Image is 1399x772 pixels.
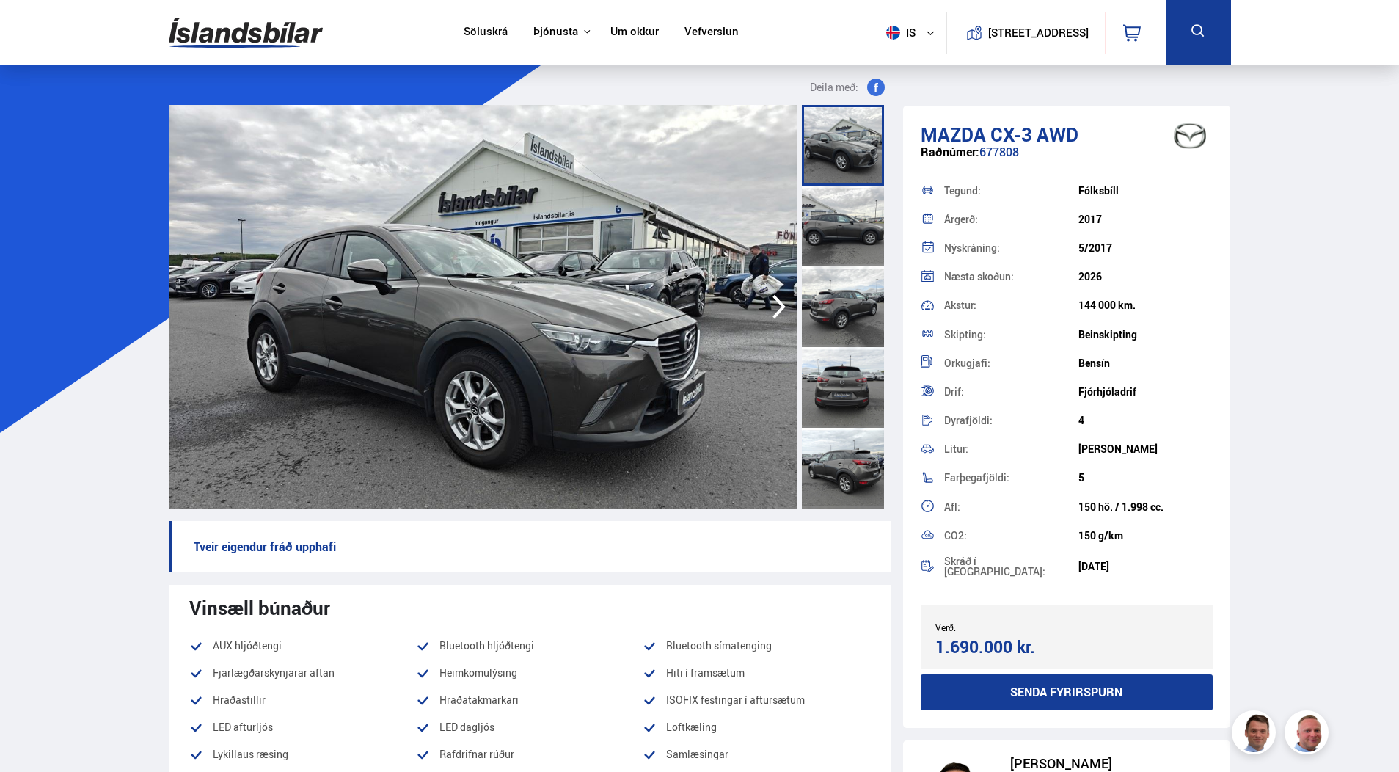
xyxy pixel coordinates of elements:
div: Árgerð: [944,214,1078,225]
div: [PERSON_NAME] [1078,443,1213,455]
div: Orkugjafi: [944,358,1078,368]
li: LED dagljós [416,718,643,736]
li: ISOFIX festingar í aftursætum [643,691,869,709]
li: Loftkæling [643,718,869,736]
div: Vinsæll búnaður [189,597,870,619]
span: Deila með: [810,79,858,96]
img: svg+xml;base64,PHN2ZyB4bWxucz0iaHR0cDovL3d3dy53My5vcmcvMjAwMC9zdmciIHdpZHRoPSI1MTIiIGhlaWdodD0iNT... [886,26,900,40]
li: Hraðastillir [189,691,416,709]
div: 144 000 km. [1078,299,1213,311]
a: [STREET_ADDRESS] [954,12,1097,54]
div: CO2: [944,531,1078,541]
button: Senda fyrirspurn [921,674,1213,710]
button: Deila með: [804,79,891,96]
div: 5/2017 [1078,242,1213,254]
span: is [880,26,917,40]
div: Nýskráning: [944,243,1078,253]
li: LED afturljós [189,718,416,736]
div: Drif: [944,387,1078,397]
li: Hiti í framsætum [643,664,869,682]
img: siFngHWaQ9KaOqBr.png [1287,713,1331,757]
div: Farþegafjöldi: [944,473,1078,483]
div: Litur: [944,444,1078,454]
button: is [880,11,946,54]
a: Um okkur [610,25,659,40]
div: Akstur: [944,300,1078,310]
div: 677808 [921,145,1213,174]
div: Tegund: [944,186,1078,196]
span: CX-3 AWD [990,121,1078,148]
li: Samlæsingar [643,746,869,763]
div: Skráð í [GEOGRAPHIC_DATA]: [944,556,1078,577]
div: Afl: [944,502,1078,512]
div: Næsta skoðun: [944,272,1078,282]
li: AUX hljóðtengi [189,637,416,655]
p: Tveir eigendur fráð upphafi [169,521,891,572]
a: Söluskrá [464,25,508,40]
div: Skipting: [944,329,1078,340]
li: Rafdrifnar rúður [416,746,643,763]
button: [STREET_ADDRESS] [994,26,1084,39]
div: 1.690.000 kr. [935,637,1062,657]
img: 3455274.jpeg [169,105,797,509]
div: [PERSON_NAME] [1010,756,1195,771]
li: Bluetooth hljóðtengi [416,637,643,655]
div: [DATE] [1078,561,1213,572]
li: Heimkomulýsing [416,664,643,682]
div: Verð: [935,622,1067,633]
div: 150 g/km [1078,530,1213,542]
button: Þjónusta [533,25,578,39]
li: Lykillaus ræsing [189,746,416,763]
div: 2026 [1078,271,1213,283]
div: Fjórhjóladrif [1078,386,1213,398]
li: Fjarlægðarskynjarar aftan [189,664,416,682]
div: 5 [1078,472,1213,484]
img: FbJEzSuNWCJXmdc-.webp [1234,713,1278,757]
div: 150 hö. / 1.998 cc. [1078,501,1213,513]
button: Open LiveChat chat widget [12,6,56,50]
div: Bensín [1078,357,1213,369]
li: Bluetooth símatenging [643,637,869,655]
div: Dyrafjöldi: [944,415,1078,426]
span: Raðnúmer: [921,144,979,160]
div: 4 [1078,415,1213,426]
li: Hraðatakmarkari [416,691,643,709]
div: Beinskipting [1078,329,1213,341]
a: Vefverslun [684,25,739,40]
span: Mazda [921,121,986,148]
img: G0Ugv5HjCgRt.svg [169,9,323,57]
img: brand logo [1161,113,1219,159]
div: Fólksbíll [1078,185,1213,197]
div: 2017 [1078,214,1213,225]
